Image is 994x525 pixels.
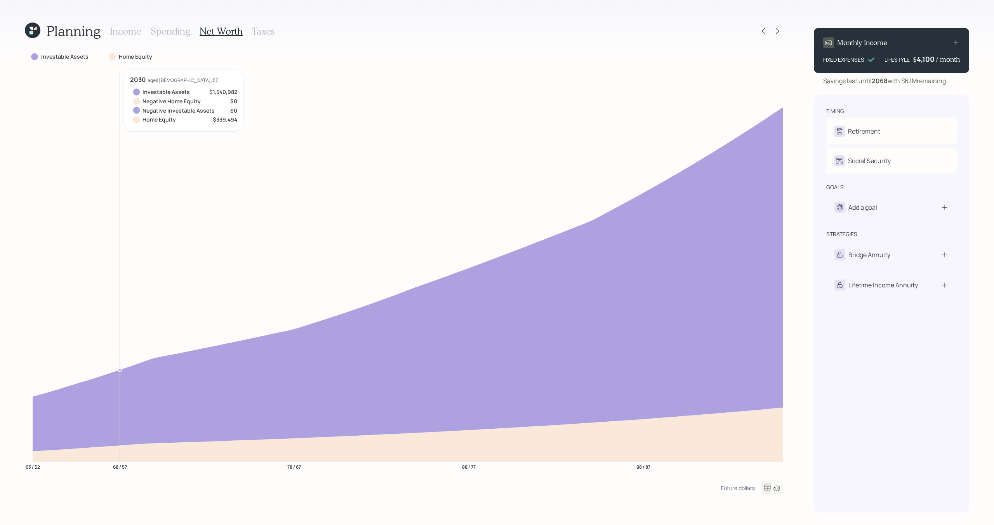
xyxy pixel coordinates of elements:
[721,484,755,492] div: Future dollars
[848,250,890,259] div: Bridge Annuity
[47,23,101,39] h1: Planning
[287,463,301,470] tspan: 78 / 67
[848,127,880,136] div: Retirement
[636,463,650,470] tspan: 98 / 87
[885,56,910,64] div: LIFESTYLE
[826,230,857,238] div: strategies
[848,203,877,212] div: Add a goal
[872,76,888,85] b: 2068
[113,463,127,470] tspan: 68 / 57
[823,56,864,64] div: FIXED EXPENSES
[826,107,844,115] div: timing
[848,280,918,290] div: Lifetime Income Annuity
[252,26,275,37] h3: Taxes
[848,156,891,165] div: Social Security
[823,76,946,85] div: Savings last until with $6.1M remaining
[41,53,89,61] label: Investable Assets
[462,463,476,470] tspan: 88 / 77
[110,26,141,37] h3: Income
[837,38,887,47] h4: Monthly Income
[917,54,936,64] div: 4,100
[913,55,917,64] h4: $
[200,26,243,37] h3: Net Worth
[119,53,152,61] label: Home Equity
[151,26,190,37] h3: Spending
[826,183,844,191] div: goals
[936,55,960,64] h4: / month
[26,463,40,470] tspan: 63 / 52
